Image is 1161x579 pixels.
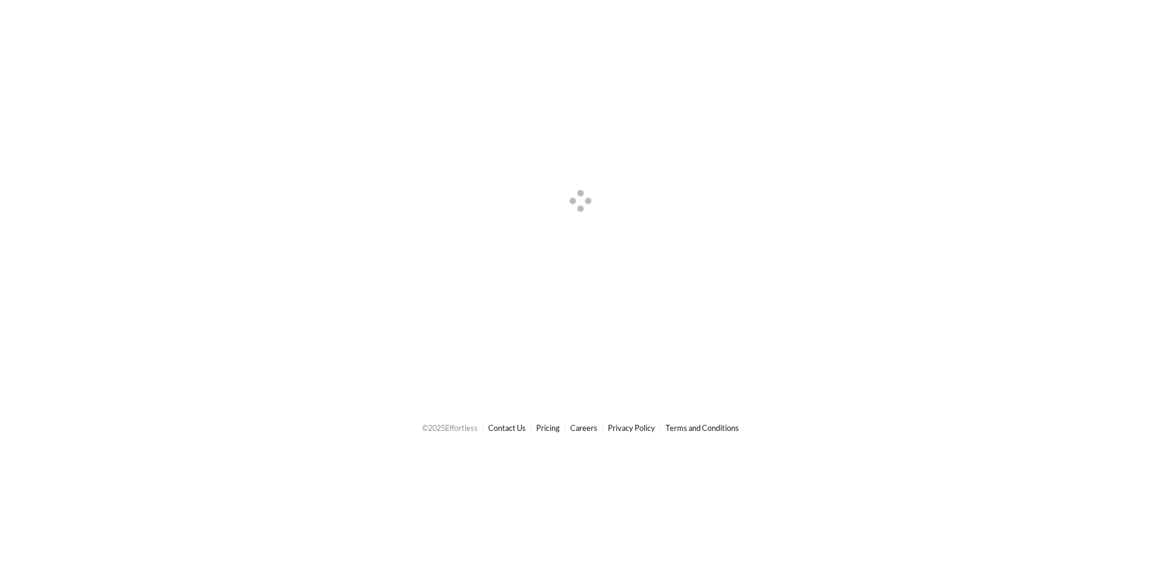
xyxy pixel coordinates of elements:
[536,423,560,433] a: Pricing
[488,423,526,433] a: Contact Us
[666,423,739,433] a: Terms and Conditions
[608,423,655,433] a: Privacy Policy
[570,423,598,433] a: Careers
[422,423,478,433] span: © 2025 Effortless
